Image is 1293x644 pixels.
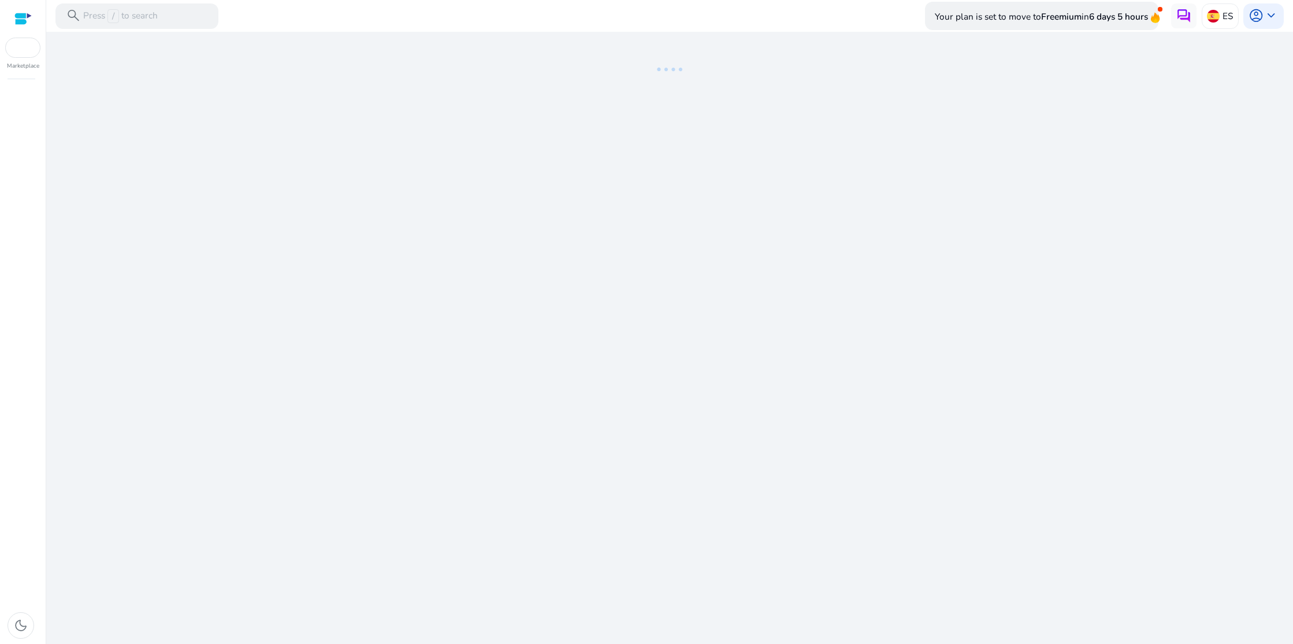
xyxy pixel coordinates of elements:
[1089,10,1148,23] b: 6 days 5 hours
[83,9,158,23] p: Press to search
[935,6,1148,27] p: Your plan is set to move to in
[1264,8,1279,23] span: keyboard_arrow_down
[66,8,81,23] span: search
[1207,10,1220,23] img: es.svg
[1249,8,1264,23] span: account_circle
[13,618,28,633] span: dark_mode
[7,62,39,71] p: Marketplace
[107,9,118,23] span: /
[1041,10,1082,23] b: Freemium
[1223,6,1233,26] p: ES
